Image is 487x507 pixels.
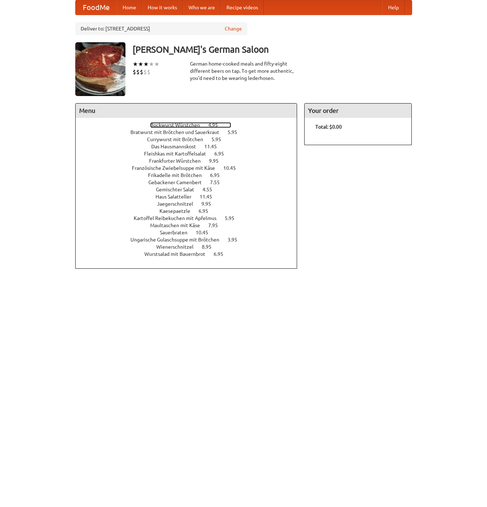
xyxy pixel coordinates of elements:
span: Ungarische Gulaschsuppe mit Brötchen [130,237,226,243]
a: Kaesepaetzle 6.95 [159,208,221,214]
span: Französische Zwiebelsuppe mit Käse [132,165,222,171]
a: Home [117,0,142,15]
a: Französische Zwiebelsuppe mit Käse 10.45 [132,165,249,171]
a: Bockwurst Würstchen 4.95 [150,122,231,128]
span: 11.45 [200,194,219,200]
span: Currywurst mit Brötchen [147,137,210,142]
li: ★ [154,60,159,68]
span: Kaesepaetzle [159,208,197,214]
span: 7.95 [208,223,225,228]
a: Frankfurter Würstchen 9.95 [149,158,232,164]
a: Recipe videos [221,0,264,15]
span: 10.45 [223,165,243,171]
li: $ [140,68,143,76]
li: $ [147,68,151,76]
a: Wienerschnitzel 8.95 [156,244,225,250]
a: Who we are [183,0,221,15]
span: 10.45 [196,230,215,235]
span: 4.55 [202,187,219,192]
li: ★ [138,60,143,68]
a: Gemischter Salat 4.55 [156,187,225,192]
a: Frikadelle mit Brötchen 6.95 [148,172,233,178]
span: 7.55 [210,180,227,185]
div: German home-cooked meals and fifty-eight different beers on tap. To get more authentic, you'd nee... [190,60,297,82]
a: Das Hausmannskost 11.45 [151,144,230,149]
li: ★ [149,60,154,68]
span: 3.95 [228,237,244,243]
li: $ [133,68,136,76]
span: Haus Salatteller [156,194,199,200]
span: 6.95 [210,172,227,178]
li: ★ [133,60,138,68]
h3: [PERSON_NAME]'s German Saloon [133,42,412,57]
span: Wurstsalad mit Bauernbrot [144,251,213,257]
span: 5.95 [228,129,244,135]
a: How it works [142,0,183,15]
a: Help [382,0,405,15]
span: Frankfurter Würstchen [149,158,208,164]
a: Currywurst mit Brötchen 5.95 [147,137,234,142]
span: 6.95 [214,251,230,257]
a: FoodMe [76,0,117,15]
span: 8.95 [202,244,219,250]
li: $ [136,68,140,76]
span: 9.95 [201,201,218,207]
a: Gebackener Camenbert 7.55 [148,180,233,185]
img: angular.jpg [75,42,125,96]
li: $ [143,68,147,76]
a: Change [225,25,242,32]
span: 9.95 [209,158,226,164]
a: Haus Salatteller 11.45 [156,194,225,200]
span: 6.95 [214,151,231,157]
li: ★ [143,60,149,68]
span: Bockwurst Würstchen [150,122,207,128]
a: Ungarische Gulaschsuppe mit Brötchen 3.95 [130,237,250,243]
span: Das Hausmannskost [151,144,203,149]
h4: Menu [76,104,297,118]
span: 5.95 [225,215,242,221]
span: 4.95 [208,122,225,128]
a: Jaegerschnitzel 9.95 [157,201,224,207]
span: Fleishkas mit Kartoffelsalat [144,151,213,157]
a: Wurstsalad mit Bauernbrot 6.95 [144,251,237,257]
span: 6.95 [199,208,215,214]
span: Gebackener Camenbert [148,180,209,185]
span: Wienerschnitzel [156,244,201,250]
span: Frikadelle mit Brötchen [148,172,209,178]
span: Jaegerschnitzel [157,201,200,207]
span: 11.45 [204,144,224,149]
a: Kartoffel Reibekuchen mit Apfelmus 5.95 [134,215,248,221]
a: Bratwurst mit Brötchen und Sauerkraut 5.95 [130,129,250,135]
b: Total: $0.00 [315,124,342,130]
a: Fleishkas mit Kartoffelsalat 6.95 [144,151,237,157]
h4: Your order [305,104,411,118]
span: Gemischter Salat [156,187,201,192]
a: Maultaschen mit Käse 7.95 [150,223,231,228]
span: Maultaschen mit Käse [150,223,207,228]
span: Kartoffel Reibekuchen mit Apfelmus [134,215,224,221]
div: Deliver to: [STREET_ADDRESS] [75,22,247,35]
a: Sauerbraten 10.45 [160,230,221,235]
span: 5.95 [211,137,228,142]
span: Sauerbraten [160,230,195,235]
span: Bratwurst mit Brötchen und Sauerkraut [130,129,226,135]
